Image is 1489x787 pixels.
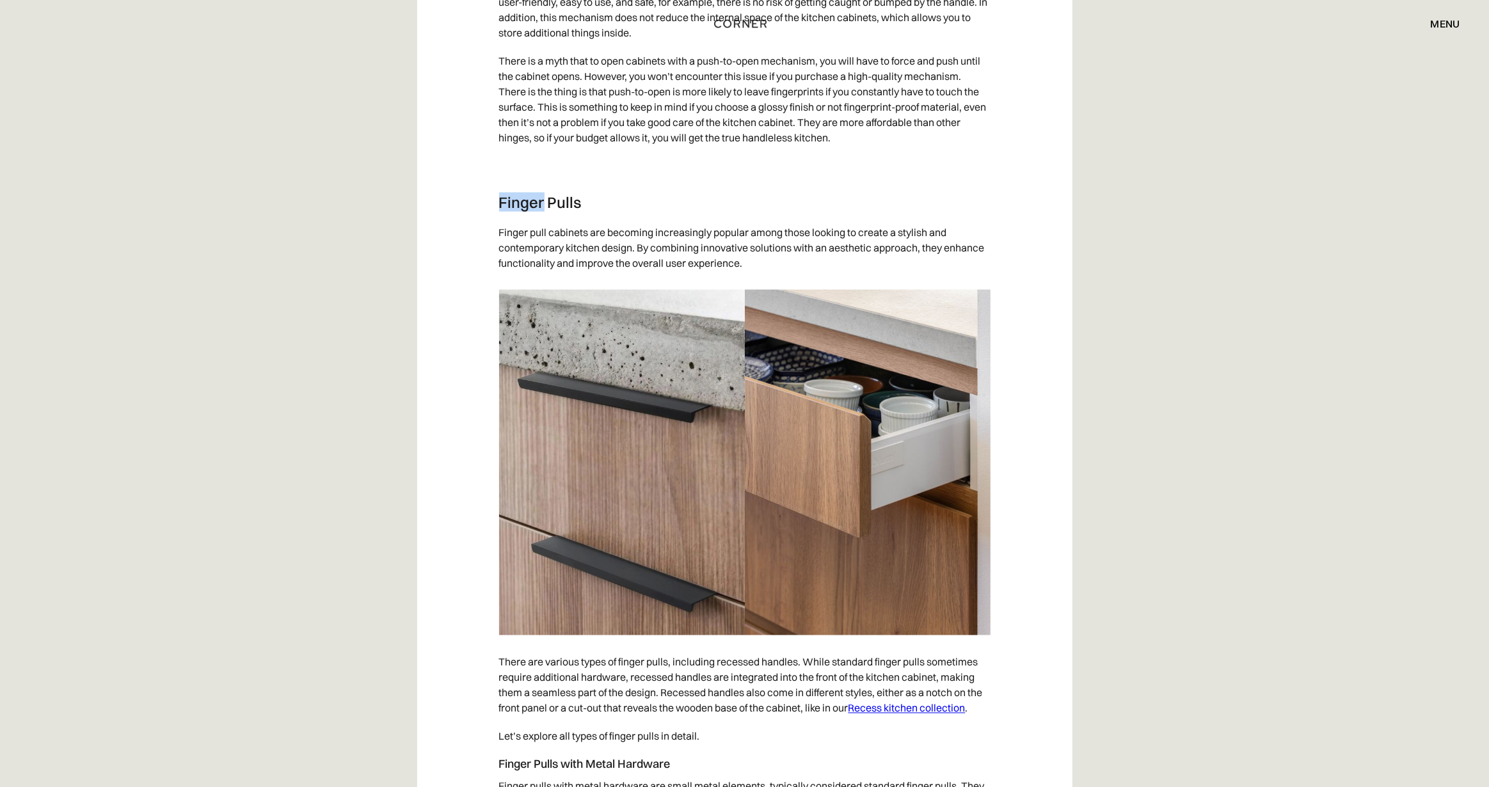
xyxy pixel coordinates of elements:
[499,152,991,180] p: ‍
[848,702,966,715] a: Recess kitchen collection
[685,15,804,32] a: home
[1418,13,1460,35] div: menu
[499,648,991,722] p: There are various types of finger pulls, including recessed handles. While standard finger pulls ...
[499,218,991,277] p: Finger pull cabinets are becoming increasingly popular among those looking to create a stylish an...
[499,757,991,772] h4: Finger Pulls with Metal Hardware
[1431,19,1460,29] div: menu
[499,193,991,212] h3: Finger Pulls
[499,722,991,751] p: Let’s explore all types of finger pulls in detail.
[499,47,991,152] p: There is a myth that to open cabinets with a push-to-open mechanism, you will have to force and p...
